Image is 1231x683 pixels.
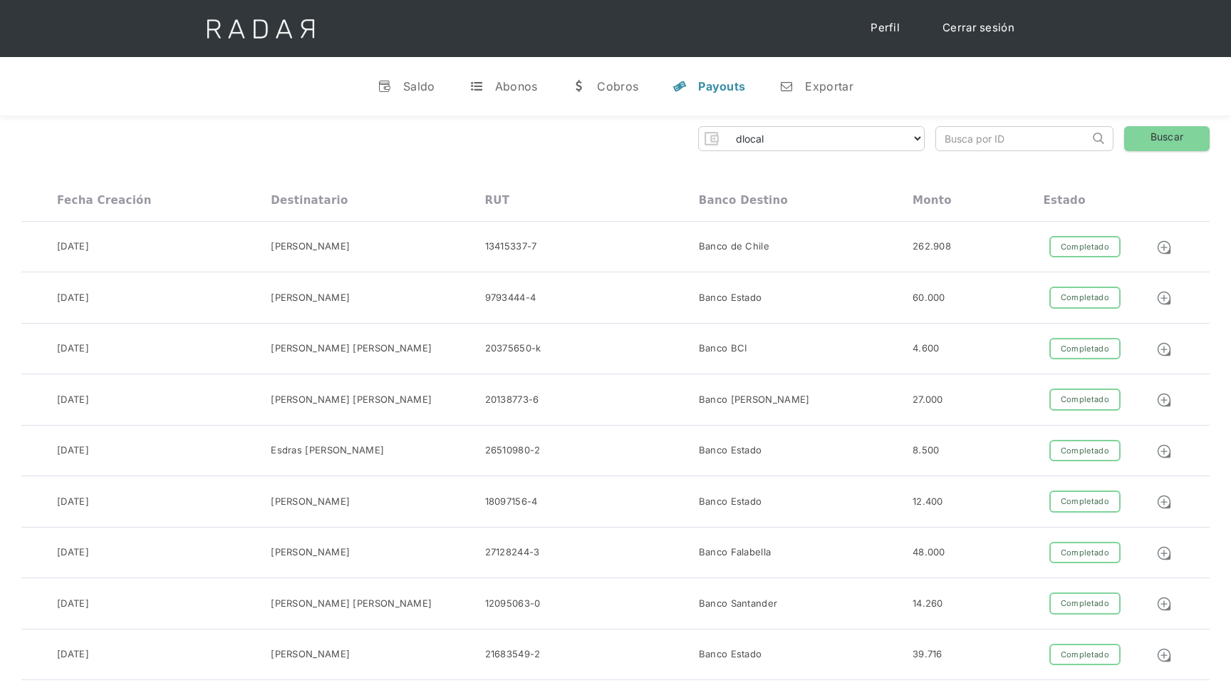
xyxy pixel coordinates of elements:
div: [PERSON_NAME] [271,545,350,560]
div: Esdras [PERSON_NAME] [271,443,384,458]
div: Saldo [403,79,435,93]
div: [PERSON_NAME] [PERSON_NAME] [271,341,432,356]
div: 14.260 [913,597,943,611]
div: [DATE] [57,393,89,407]
div: 21683549-2 [485,647,541,662]
div: Destinatario [271,194,348,207]
div: Monto [913,194,952,207]
div: Banco Estado [699,647,762,662]
a: Perfil [856,14,914,42]
div: Cobros [597,79,638,93]
div: Banco BCI [699,341,747,356]
div: 18097156-4 [485,495,538,509]
div: [DATE] [57,341,89,356]
div: Fecha creación [57,194,152,207]
div: 12.400 [913,495,943,509]
div: 12095063-0 [485,597,541,611]
div: RUT [485,194,510,207]
div: Completado [1049,287,1121,309]
div: [DATE] [57,545,89,560]
img: Detalle [1156,545,1172,561]
div: 27.000 [913,393,943,407]
div: Estado [1043,194,1085,207]
div: 262.908 [913,240,951,254]
div: Completado [1049,389,1121,411]
div: Abonos [495,79,538,93]
div: [PERSON_NAME] [271,291,350,305]
div: Banco Falabella [699,545,772,560]
div: Banco [PERSON_NAME] [699,393,810,407]
div: Completado [1049,440,1121,462]
div: Banco destino [699,194,788,207]
div: [DATE] [57,443,89,458]
div: Completado [1049,592,1121,615]
div: n [779,79,794,93]
img: Detalle [1156,596,1172,612]
img: Detalle [1156,240,1172,255]
div: 13415337-7 [485,240,537,254]
input: Busca por ID [936,127,1089,150]
div: 20138773-6 [485,393,539,407]
div: 27128244-3 [485,545,540,560]
div: Banco Santander [699,597,778,611]
div: Completado [1049,644,1121,666]
div: [PERSON_NAME] [271,240,350,254]
div: v [378,79,392,93]
div: Completado [1049,338,1121,360]
div: 39.716 [913,647,942,662]
img: Detalle [1156,647,1172,663]
a: Cerrar sesión [928,14,1029,42]
div: [DATE] [57,240,89,254]
div: [DATE] [57,597,89,611]
form: Form [698,126,925,151]
div: [PERSON_NAME] [PERSON_NAME] [271,393,432,407]
div: [DATE] [57,647,89,662]
div: 48.000 [913,545,945,560]
div: Exportar [805,79,853,93]
div: Banco Estado [699,495,762,509]
div: 26510980-2 [485,443,541,458]
a: Buscar [1124,126,1210,151]
div: 9793444-4 [485,291,536,305]
div: Banco Estado [699,443,762,458]
div: Completado [1049,236,1121,258]
div: y [672,79,687,93]
div: [DATE] [57,291,89,305]
div: Banco Estado [699,291,762,305]
div: 20375650-k [485,341,541,356]
div: Completado [1049,542,1121,564]
img: Detalle [1156,290,1172,306]
img: Detalle [1156,341,1172,357]
div: Payouts [698,79,745,93]
img: Detalle [1156,443,1172,459]
div: 8.500 [913,443,940,458]
div: [DATE] [57,495,89,509]
div: [PERSON_NAME] [271,495,350,509]
div: w [571,79,586,93]
div: [PERSON_NAME] [PERSON_NAME] [271,597,432,611]
div: t [469,79,484,93]
div: Banco de Chile [699,240,769,254]
img: Detalle [1156,392,1172,408]
div: 4.600 [913,341,940,356]
div: [PERSON_NAME] [271,647,350,662]
div: 60.000 [913,291,945,305]
div: Completado [1049,491,1121,513]
img: Detalle [1156,494,1172,510]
